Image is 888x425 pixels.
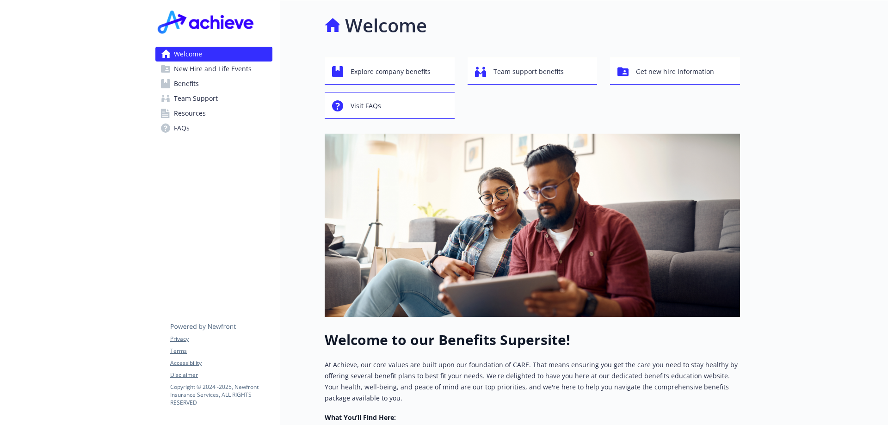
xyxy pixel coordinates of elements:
span: Welcome [174,47,202,62]
span: New Hire and Life Events [174,62,252,76]
a: Team Support [155,91,272,106]
a: Benefits [155,76,272,91]
p: At Achieve, our core values are built upon our foundation of CARE. That means ensuring you get th... [325,359,740,404]
a: Privacy [170,335,272,343]
a: FAQs [155,121,272,136]
a: Welcome [155,47,272,62]
p: Copyright © 2024 - 2025 , Newfront Insurance Services, ALL RIGHTS RESERVED [170,383,272,407]
span: Visit FAQs [351,97,381,115]
span: Resources [174,106,206,121]
strong: What You’ll Find Here: [325,413,396,422]
button: Visit FAQs [325,92,455,119]
h1: Welcome to our Benefits Supersite! [325,332,740,348]
h1: Welcome [345,12,427,39]
a: Terms [170,347,272,355]
span: Team Support [174,91,218,106]
a: Disclaimer [170,371,272,379]
span: Get new hire information [636,63,714,80]
button: Get new hire information [610,58,740,85]
button: Team support benefits [468,58,598,85]
span: Team support benefits [493,63,564,80]
button: Explore company benefits [325,58,455,85]
a: Accessibility [170,359,272,367]
img: overview page banner [325,134,740,317]
a: New Hire and Life Events [155,62,272,76]
span: Explore company benefits [351,63,431,80]
span: Benefits [174,76,199,91]
a: Resources [155,106,272,121]
span: FAQs [174,121,190,136]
